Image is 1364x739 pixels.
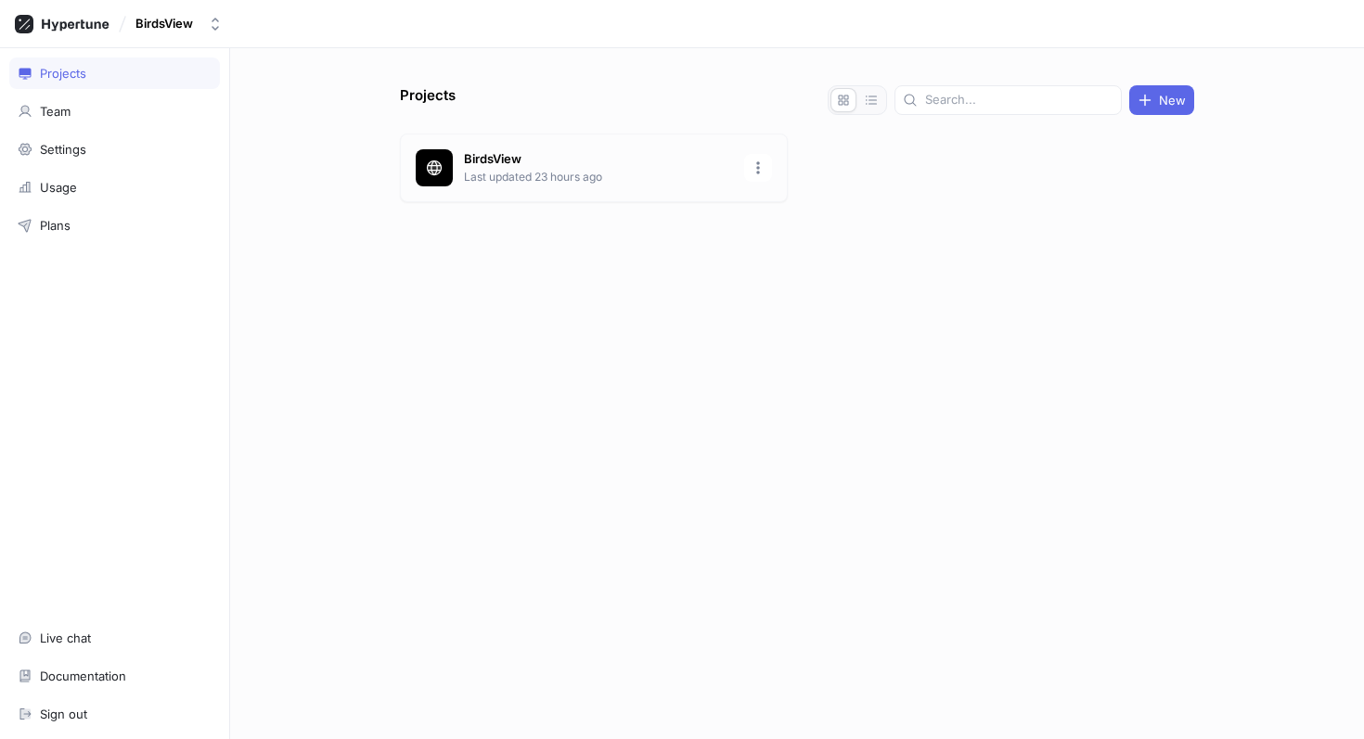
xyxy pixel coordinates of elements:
[40,669,126,683] div: Documentation
[1159,95,1186,106] span: New
[9,57,220,89] a: Projects
[9,210,220,241] a: Plans
[40,631,91,645] div: Live chat
[40,180,77,195] div: Usage
[464,150,733,169] p: BirdsView
[1129,85,1194,115] button: New
[135,16,193,32] div: BirdsView
[925,91,1113,109] input: Search...
[9,660,220,692] a: Documentation
[40,66,86,81] div: Projects
[9,96,220,127] a: Team
[40,104,71,119] div: Team
[9,172,220,203] a: Usage
[40,707,87,721] div: Sign out
[9,134,220,165] a: Settings
[464,169,733,185] p: Last updated 23 hours ago
[40,142,86,157] div: Settings
[40,218,71,233] div: Plans
[128,8,230,39] button: BirdsView
[400,85,456,115] p: Projects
